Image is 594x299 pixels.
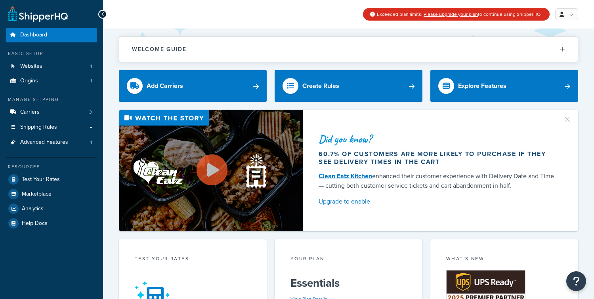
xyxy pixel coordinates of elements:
[6,59,97,74] a: Websites1
[319,171,559,190] div: enhanced their customer experience with Delivery Date and Time — cutting both customer service ti...
[377,11,541,18] span: Exceeded plan limits. to continue using ShipperHQ
[319,150,559,166] div: 60.7% of customers are more likely to purchase if they see delivery times in the cart
[6,202,97,216] a: Analytics
[6,216,97,230] a: Help Docs
[6,172,97,187] a: Test Your Rates
[119,37,578,62] button: Welcome Guide
[6,164,97,170] div: Resources
[20,63,42,70] span: Websites
[90,139,92,146] span: 1
[446,255,562,264] div: What's New
[90,78,92,84] span: 1
[302,80,339,91] div: Create Rules
[20,124,57,131] span: Shipping Rules
[6,135,97,150] a: Advanced Features1
[22,191,52,198] span: Marketplace
[20,78,38,84] span: Origins
[319,196,559,207] a: Upgrade to enable
[6,74,97,88] a: Origins1
[6,28,97,42] a: Dashboard
[119,110,303,231] img: Video thumbnail
[22,176,60,183] span: Test Your Rates
[147,80,183,91] div: Add Carriers
[458,80,506,91] div: Explore Features
[135,255,251,264] div: Test your rates
[6,135,97,150] li: Advanced Features
[90,63,92,70] span: 1
[6,59,97,74] li: Websites
[290,255,407,264] div: Your Plan
[319,171,372,181] a: Clean Eatz Kitchen
[119,70,267,102] a: Add Carriers
[20,109,40,116] span: Carriers
[6,74,97,88] li: Origins
[424,11,478,18] a: Please upgrade your plan
[6,105,97,120] a: Carriers3
[6,50,97,57] div: Basic Setup
[6,96,97,103] div: Manage Shipping
[290,277,407,289] h5: Essentials
[6,120,97,135] a: Shipping Rules
[20,139,68,146] span: Advanced Features
[6,105,97,120] li: Carriers
[20,32,47,38] span: Dashboard
[6,187,97,201] a: Marketplace
[430,70,578,102] a: Explore Features
[275,70,422,102] a: Create Rules
[22,206,44,212] span: Analytics
[132,46,187,52] h2: Welcome Guide
[22,220,48,227] span: Help Docs
[566,271,586,291] button: Open Resource Center
[89,109,92,116] span: 3
[319,133,559,145] div: Did you know?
